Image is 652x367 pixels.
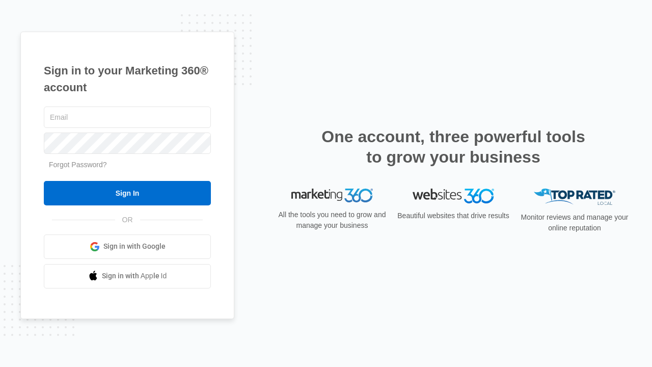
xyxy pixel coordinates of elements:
[291,189,373,203] img: Marketing 360
[396,211,510,221] p: Beautiful websites that drive results
[103,241,166,252] span: Sign in with Google
[49,161,107,169] a: Forgot Password?
[44,234,211,259] a: Sign in with Google
[534,189,615,205] img: Top Rated Local
[44,181,211,205] input: Sign In
[115,215,140,225] span: OR
[44,62,211,96] h1: Sign in to your Marketing 360® account
[413,189,494,203] img: Websites 360
[318,126,588,167] h2: One account, three powerful tools to grow your business
[275,209,389,231] p: All the tools you need to grow and manage your business
[518,212,632,233] p: Monitor reviews and manage your online reputation
[44,264,211,289] a: Sign in with Apple Id
[102,271,167,281] span: Sign in with Apple Id
[44,107,211,128] input: Email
